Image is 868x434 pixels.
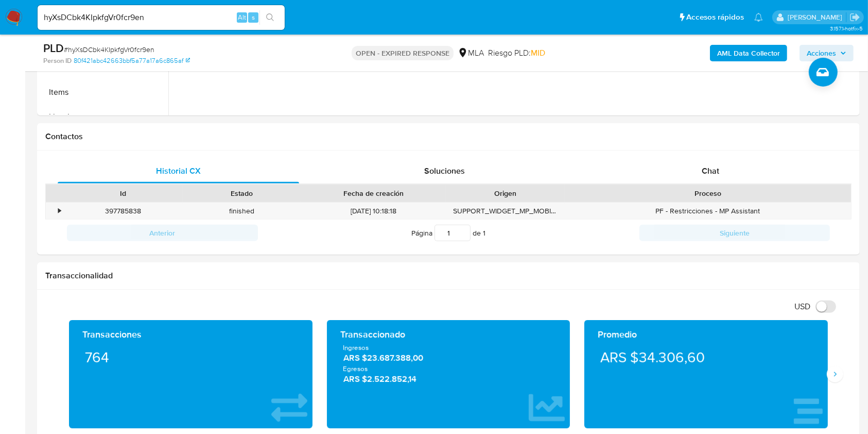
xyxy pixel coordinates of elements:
span: MID [531,47,545,59]
div: • [58,206,61,216]
span: 1 [483,228,485,238]
a: Salir [849,12,860,23]
button: Items [40,80,168,105]
div: Fecha de creación [308,188,439,198]
p: OPEN - EXPIRED RESPONSE [352,46,454,60]
button: Acciones [800,45,854,61]
b: Person ID [43,56,72,65]
div: Estado [190,188,294,198]
button: search-icon [259,10,281,25]
div: PF - Restricciones - MP Assistant [565,203,851,220]
div: Id [71,188,176,198]
span: Acciones [807,45,836,61]
b: PLD [43,40,64,56]
button: Anterior [67,225,258,241]
h1: Contactos [45,131,852,142]
div: SUPPORT_WIDGET_MP_MOBILE [446,203,565,220]
div: finished [183,203,302,220]
div: Proceso [572,188,844,198]
div: 397785838 [64,203,183,220]
span: Chat [702,165,719,177]
span: Soluciones [424,165,465,177]
div: [DATE] 10:18:18 [301,203,446,220]
span: # hyXsDCbk4KIpkfgVr0fcr9en [64,44,154,55]
input: Buscar usuario o caso... [38,11,285,24]
span: Accesos rápidos [686,12,744,23]
button: Siguiente [639,225,830,241]
h1: Transaccionalidad [45,271,852,281]
span: s [252,12,255,22]
button: Lista Interna [40,105,168,129]
button: AML Data Collector [710,45,787,61]
span: Alt [238,12,246,22]
span: 3.157.1-hotfix-5 [830,24,863,32]
a: Notificaciones [754,13,763,22]
div: MLA [458,47,484,59]
span: Riesgo PLD: [488,47,545,59]
a: 80f421abc42663bbf5a77a17a6c865af [74,56,190,65]
p: patricia.mayol@mercadolibre.com [788,12,846,22]
span: Página de [411,225,485,241]
div: Origen [453,188,558,198]
b: AML Data Collector [717,45,780,61]
span: Historial CX [156,165,201,177]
